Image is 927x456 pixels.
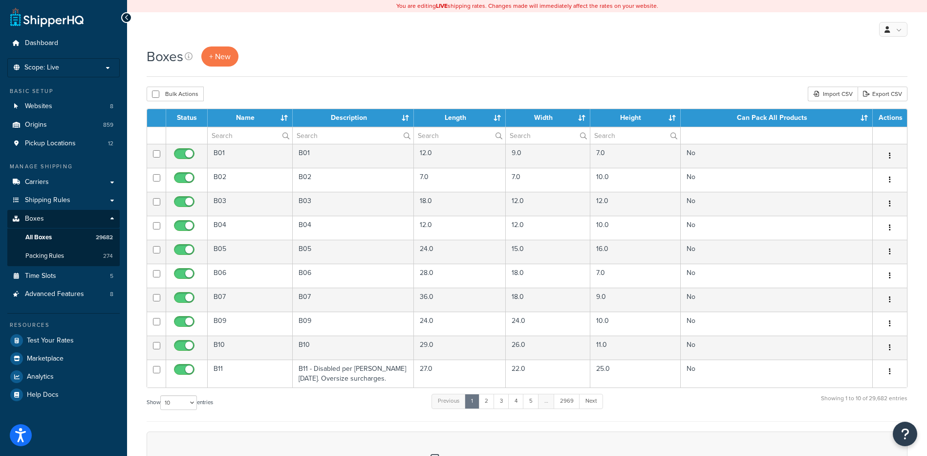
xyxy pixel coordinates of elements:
[25,139,76,148] span: Pickup Locations
[414,168,505,192] td: 7.0
[7,386,120,404] a: Help Docs
[208,264,293,288] td: B06
[293,192,414,216] td: B03
[10,7,84,27] a: ShipperHQ Home
[293,288,414,312] td: B07
[208,144,293,168] td: B01
[590,216,680,240] td: 10.0
[414,240,505,264] td: 24.0
[506,240,591,264] td: 15.0
[208,336,293,360] td: B10
[208,127,292,144] input: Search
[147,395,213,410] label: Show entries
[681,109,873,127] th: Can Pack All Products : activate to sort column ascending
[25,252,64,260] span: Packing Rules
[414,192,505,216] td: 18.0
[7,116,120,134] li: Origins
[208,312,293,336] td: B09
[7,350,120,367] a: Marketplace
[25,196,70,205] span: Shipping Rules
[681,144,873,168] td: No
[821,393,907,414] div: Showing 1 to 10 of 29,682 entries
[160,395,197,410] select: Showentries
[681,240,873,264] td: No
[208,109,293,127] th: Name : activate to sort column ascending
[7,34,120,52] li: Dashboard
[590,240,680,264] td: 16.0
[681,360,873,388] td: No
[25,121,47,129] span: Origins
[506,312,591,336] td: 24.0
[7,191,120,209] li: Shipping Rules
[414,109,505,127] th: Length : activate to sort column ascending
[208,216,293,240] td: B04
[414,312,505,336] td: 24.0
[436,1,448,10] b: LIVE
[25,290,84,298] span: Advanced Features
[208,168,293,192] td: B02
[506,216,591,240] td: 12.0
[681,264,873,288] td: No
[523,394,539,409] a: 5
[7,97,120,115] li: Websites
[873,109,907,127] th: Actions
[414,336,505,360] td: 29.0
[506,192,591,216] td: 12.0
[681,312,873,336] td: No
[27,373,54,381] span: Analytics
[293,264,414,288] td: B06
[24,64,59,72] span: Scope: Live
[7,267,120,285] a: Time Slots 5
[293,312,414,336] td: B09
[7,116,120,134] a: Origins 859
[506,127,590,144] input: Search
[27,355,64,363] span: Marketplace
[209,51,231,62] span: + New
[7,285,120,303] a: Advanced Features 8
[506,264,591,288] td: 18.0
[110,272,113,280] span: 5
[7,173,120,191] a: Carriers
[7,267,120,285] li: Time Slots
[590,288,680,312] td: 9.0
[7,210,120,228] a: Boxes
[96,233,113,242] span: 29682
[147,87,204,101] button: Bulk Actions
[506,336,591,360] td: 26.0
[7,135,120,153] a: Pickup Locations 12
[494,394,509,409] a: 3
[7,210,120,266] li: Boxes
[465,394,479,409] a: 1
[554,394,580,409] a: 2969
[508,394,524,409] a: 4
[681,336,873,360] td: No
[147,47,183,66] h1: Boxes
[7,87,120,95] div: Basic Setup
[478,394,495,409] a: 2
[7,321,120,329] div: Resources
[7,162,120,171] div: Manage Shipping
[590,144,680,168] td: 7.0
[27,391,59,399] span: Help Docs
[590,192,680,216] td: 12.0
[293,168,414,192] td: B02
[431,394,466,409] a: Previous
[103,252,113,260] span: 274
[808,87,858,101] div: Import CSV
[414,216,505,240] td: 12.0
[208,192,293,216] td: B03
[293,144,414,168] td: B01
[681,288,873,312] td: No
[7,228,120,247] li: All Boxes
[506,109,591,127] th: Width : activate to sort column ascending
[506,168,591,192] td: 7.0
[25,272,56,280] span: Time Slots
[579,394,603,409] a: Next
[506,360,591,388] td: 22.0
[414,144,505,168] td: 12.0
[103,121,113,129] span: 859
[7,228,120,247] a: All Boxes 29682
